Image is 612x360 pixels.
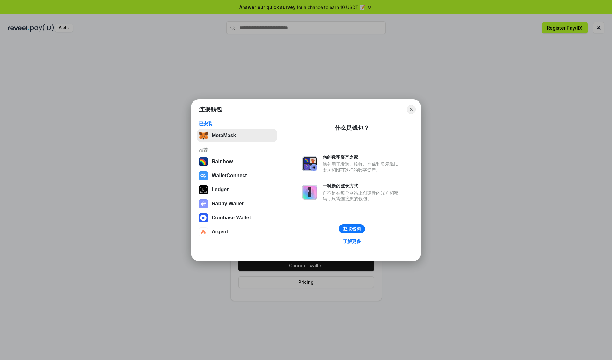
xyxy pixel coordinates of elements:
[197,129,277,142] button: MetaMask
[199,131,208,140] img: svg+xml,%3Csvg%20fill%3D%22none%22%20height%3D%2233%22%20viewBox%3D%220%200%2035%2033%22%20width%...
[343,239,361,244] div: 了解更多
[212,159,233,165] div: Rainbow
[199,106,222,113] h1: 连接钱包
[323,190,402,202] div: 而不是在每个网站上创建新的账户和密码，只需连接您的钱包。
[197,225,277,238] button: Argent
[197,155,277,168] button: Rainbow
[339,224,365,233] button: 获取钱包
[199,199,208,208] img: svg+xml,%3Csvg%20xmlns%3D%22http%3A%2F%2Fwww.w3.org%2F2000%2Fsvg%22%20fill%3D%22none%22%20viewBox...
[212,201,244,207] div: Rabby Wallet
[339,237,365,246] a: 了解更多
[212,215,251,221] div: Coinbase Wallet
[212,133,236,138] div: MetaMask
[199,157,208,166] img: svg+xml,%3Csvg%20width%3D%22120%22%20height%3D%22120%22%20viewBox%3D%220%200%20120%20120%22%20fil...
[199,121,275,127] div: 已安装
[212,187,229,193] div: Ledger
[302,185,317,200] img: svg+xml,%3Csvg%20xmlns%3D%22http%3A%2F%2Fwww.w3.org%2F2000%2Fsvg%22%20fill%3D%22none%22%20viewBox...
[323,183,402,189] div: 一种新的登录方式
[197,197,277,210] button: Rabby Wallet
[199,185,208,194] img: svg+xml,%3Csvg%20xmlns%3D%22http%3A%2F%2Fwww.w3.org%2F2000%2Fsvg%22%20width%3D%2228%22%20height%3...
[212,173,247,179] div: WalletConnect
[302,156,317,171] img: svg+xml,%3Csvg%20xmlns%3D%22http%3A%2F%2Fwww.w3.org%2F2000%2Fsvg%22%20fill%3D%22none%22%20viewBox...
[197,183,277,196] button: Ledger
[199,213,208,222] img: svg+xml,%3Csvg%20width%3D%2228%22%20height%3D%2228%22%20viewBox%3D%220%200%2028%2028%22%20fill%3D...
[199,147,275,153] div: 推荐
[323,154,402,160] div: 您的数字资产之家
[407,105,416,114] button: Close
[199,171,208,180] img: svg+xml,%3Csvg%20width%3D%2228%22%20height%3D%2228%22%20viewBox%3D%220%200%2028%2028%22%20fill%3D...
[212,229,228,235] div: Argent
[197,169,277,182] button: WalletConnect
[335,124,369,132] div: 什么是钱包？
[343,226,361,232] div: 获取钱包
[199,227,208,236] img: svg+xml,%3Csvg%20width%3D%2228%22%20height%3D%2228%22%20viewBox%3D%220%200%2028%2028%22%20fill%3D...
[197,211,277,224] button: Coinbase Wallet
[323,161,402,173] div: 钱包用于发送、接收、存储和显示像以太坊和NFT这样的数字资产。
